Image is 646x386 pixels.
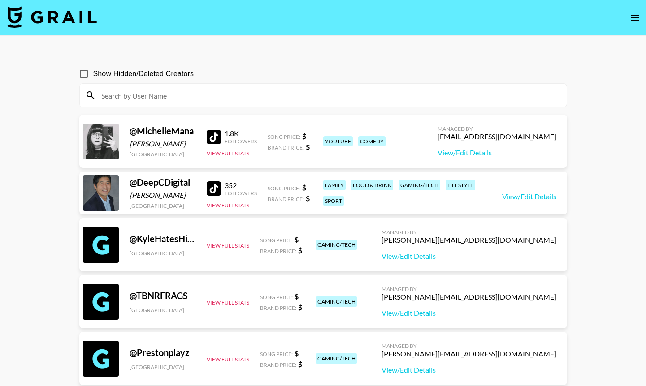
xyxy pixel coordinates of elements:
a: View/Edit Details [382,252,556,261]
div: Followers [225,138,257,145]
div: 352 [225,181,257,190]
button: View Full Stats [207,150,249,157]
div: Managed By [438,125,556,132]
div: Managed By [382,343,556,349]
strong: $ [306,194,310,202]
button: View Full Stats [207,242,249,249]
span: Brand Price: [260,248,296,254]
span: Brand Price: [268,144,304,151]
a: View/Edit Details [438,148,556,157]
div: [PERSON_NAME][EMAIL_ADDRESS][DOMAIN_NAME] [382,292,556,301]
div: [GEOGRAPHIC_DATA] [130,307,196,313]
img: Grail Talent [7,6,97,28]
div: [PERSON_NAME][EMAIL_ADDRESS][DOMAIN_NAME] [382,349,556,358]
span: Song Price: [268,133,300,140]
a: View/Edit Details [382,365,556,374]
strong: $ [298,303,302,311]
button: View Full Stats [207,299,249,306]
input: Search by User Name [96,88,561,103]
div: sport [323,196,344,206]
div: 1.8K [225,129,257,138]
div: gaming/tech [399,180,440,190]
div: lifestyle [446,180,475,190]
div: family [323,180,346,190]
div: [PERSON_NAME][EMAIL_ADDRESS][DOMAIN_NAME] [382,236,556,244]
button: View Full Stats [207,356,249,363]
div: [GEOGRAPHIC_DATA] [130,250,196,257]
strong: $ [298,360,302,368]
div: [PERSON_NAME] [130,191,196,200]
div: @ DeepCDigital [130,177,196,188]
div: Followers [225,190,257,197]
span: Song Price: [260,237,293,244]
strong: $ [306,142,310,151]
strong: $ [298,246,302,254]
span: Brand Price: [260,361,296,368]
a: View/Edit Details [382,309,556,317]
span: Brand Price: [268,196,304,202]
span: Song Price: [260,294,293,300]
span: Brand Price: [260,305,296,311]
button: open drawer [626,9,644,27]
strong: $ [302,132,306,140]
div: @ TBNRFRAGS [130,290,196,301]
div: @ MichelleMana [130,125,196,137]
strong: $ [295,235,299,244]
a: View/Edit Details [502,192,556,201]
button: View Full Stats [207,202,249,209]
strong: $ [295,349,299,357]
div: [EMAIL_ADDRESS][DOMAIN_NAME] [438,132,556,141]
div: Managed By [382,229,556,236]
span: Song Price: [268,185,300,192]
div: [PERSON_NAME] [130,139,196,148]
div: [GEOGRAPHIC_DATA] [130,151,196,158]
div: [GEOGRAPHIC_DATA] [130,364,196,370]
span: Song Price: [260,351,293,357]
div: gaming/tech [316,353,357,364]
div: comedy [358,136,386,146]
div: @ Prestonplayz [130,347,196,358]
div: @ KyleHatesHiking [130,233,196,244]
div: Managed By [382,286,556,292]
div: [GEOGRAPHIC_DATA] [130,202,196,209]
strong: $ [295,292,299,300]
div: youtube [323,136,353,146]
div: food & drink [351,180,393,190]
div: gaming/tech [316,240,357,250]
strong: $ [302,183,306,192]
span: Show Hidden/Deleted Creators [93,69,194,79]
div: gaming/tech [316,296,357,307]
